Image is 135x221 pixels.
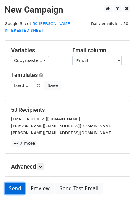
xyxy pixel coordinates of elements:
iframe: Chat Widget [104,191,135,221]
button: Save [44,81,61,90]
h5: Advanced [11,163,124,170]
a: +47 more [11,140,37,147]
h2: New Campaign [5,5,130,15]
a: Send Test Email [55,183,102,194]
a: Load... [11,81,35,90]
small: [EMAIL_ADDRESS][DOMAIN_NAME] [11,117,80,121]
h5: Email column [72,47,124,54]
small: [PERSON_NAME][EMAIL_ADDRESS][DOMAIN_NAME] [11,124,113,128]
a: 50 [PERSON_NAME] INTERESTED SHEET [5,21,71,33]
a: Templates [11,72,38,78]
small: [PERSON_NAME][EMAIL_ADDRESS][DOMAIN_NAME] [11,131,113,135]
a: Copy/paste... [11,56,49,65]
h5: Variables [11,47,63,54]
span: Daily emails left: 50 [89,20,130,27]
a: Send [5,183,25,194]
h5: 50 Recipients [11,106,124,113]
a: Daily emails left: 50 [89,21,130,26]
a: Preview [27,183,54,194]
small: Google Sheet: [5,21,71,33]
